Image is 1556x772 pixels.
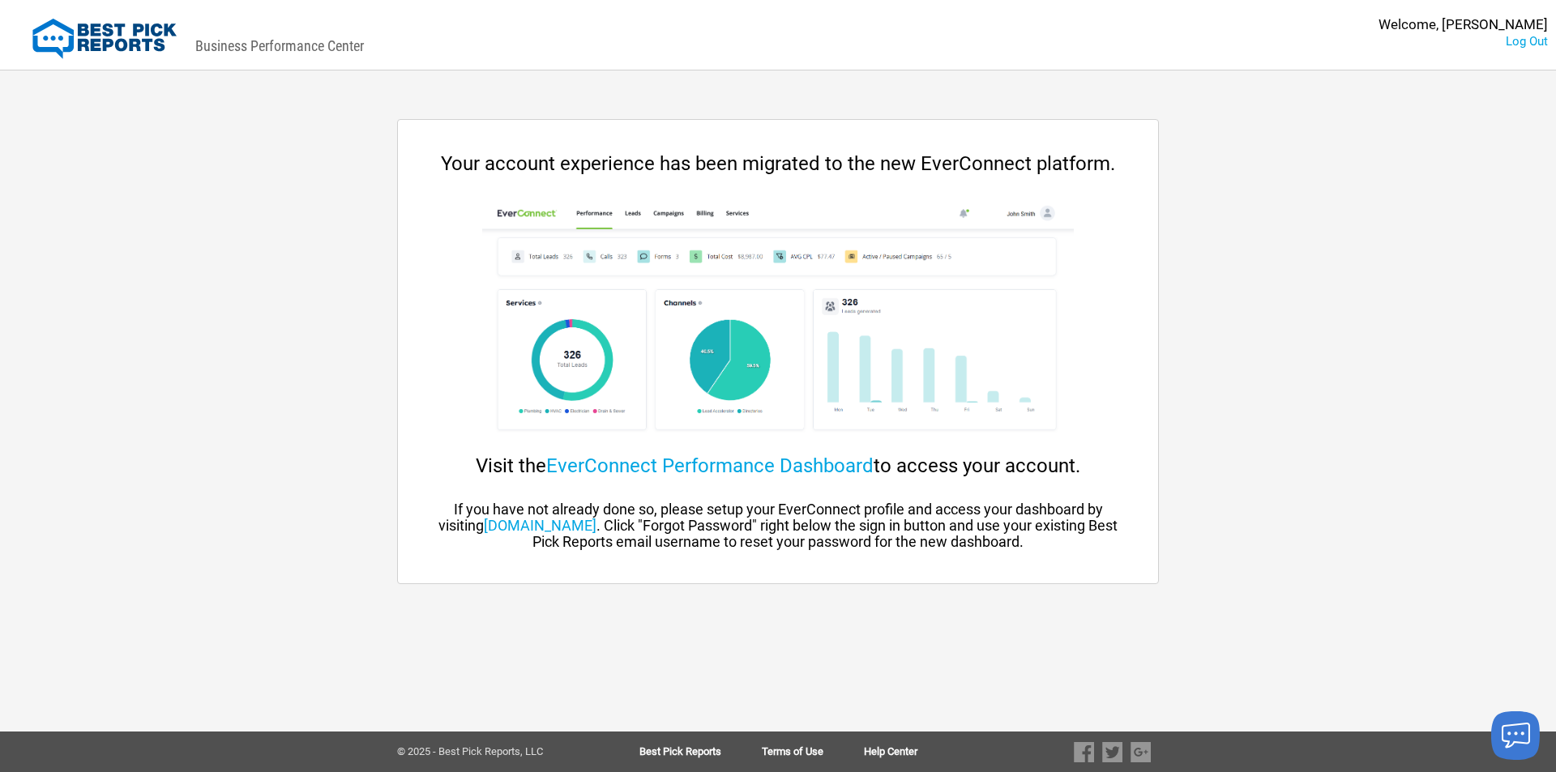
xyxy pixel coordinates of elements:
div: © 2025 - Best Pick Reports, LLC [397,746,588,757]
a: Log Out [1506,34,1548,49]
img: Best Pick Reports Logo [32,19,177,59]
a: Best Pick Reports [639,746,762,757]
button: Launch chat [1491,711,1540,760]
a: [DOMAIN_NAME] [484,517,596,534]
a: EverConnect Performance Dashboard [546,454,874,477]
img: cp-dashboard.png [482,199,1073,442]
div: If you have not already done so, please setup your EverConnect profile and access your dashboard ... [430,501,1126,550]
div: Welcome, [PERSON_NAME] [1379,16,1548,33]
div: Visit the to access your account. [430,454,1126,477]
div: Your account experience has been migrated to the new EverConnect platform. [430,152,1126,175]
a: Help Center [864,746,917,757]
a: Terms of Use [762,746,864,757]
